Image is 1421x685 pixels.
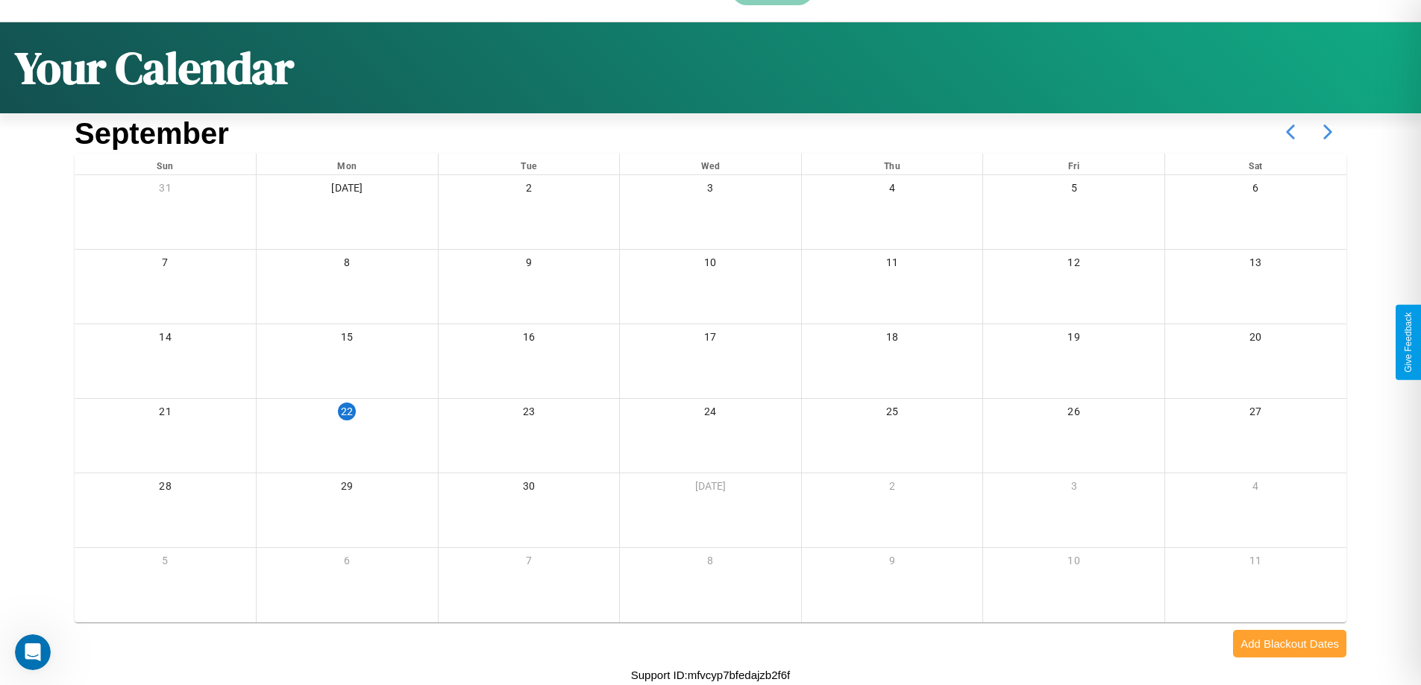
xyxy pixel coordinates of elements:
[631,665,790,685] p: Support ID: mfvcyp7bfedajzb2f6f
[983,324,1164,355] div: 19
[439,250,620,280] div: 9
[257,548,438,578] div: 6
[802,473,983,504] div: 2
[75,250,256,280] div: 7
[1403,312,1414,373] div: Give Feedback
[75,154,256,174] div: Sun
[1165,324,1346,355] div: 20
[1165,473,1346,504] div: 4
[620,154,801,174] div: Wed
[620,324,801,355] div: 17
[257,324,438,355] div: 15
[620,399,801,429] div: 24
[983,154,1164,174] div: Fri
[620,250,801,280] div: 10
[75,324,256,355] div: 14
[983,250,1164,280] div: 12
[15,634,51,670] iframe: Intercom live chat
[802,250,983,280] div: 11
[1165,548,1346,578] div: 11
[983,399,1164,429] div: 26
[439,154,620,174] div: Tue
[15,37,294,98] h1: Your Calendar
[439,548,620,578] div: 7
[620,548,801,578] div: 8
[620,473,801,504] div: [DATE]
[1165,175,1346,206] div: 6
[1165,250,1346,280] div: 13
[75,399,256,429] div: 21
[439,175,620,206] div: 2
[983,473,1164,504] div: 3
[439,324,620,355] div: 16
[802,154,983,174] div: Thu
[338,403,356,420] div: 22
[802,324,983,355] div: 18
[1233,630,1346,657] button: Add Blackout Dates
[75,473,256,504] div: 28
[75,175,256,206] div: 31
[983,175,1164,206] div: 5
[802,548,983,578] div: 9
[75,548,256,578] div: 5
[1165,154,1346,174] div: Sat
[257,154,438,174] div: Mon
[257,250,438,280] div: 8
[802,399,983,429] div: 25
[983,548,1164,578] div: 10
[439,399,620,429] div: 23
[1165,399,1346,429] div: 27
[257,473,438,504] div: 29
[75,117,229,151] h2: September
[620,175,801,206] div: 3
[257,175,438,206] div: [DATE]
[802,175,983,206] div: 4
[439,473,620,504] div: 30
